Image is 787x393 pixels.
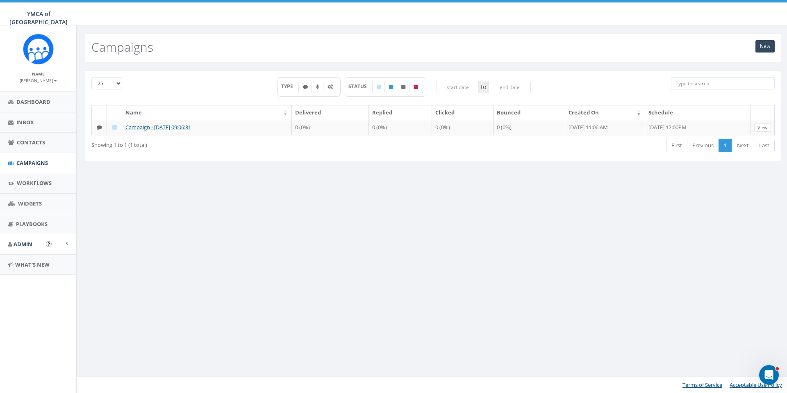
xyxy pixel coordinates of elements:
div: Showing 1 to 1 (1 total) [91,138,369,149]
span: Inbox [16,119,34,126]
label: Text SMS [298,81,312,93]
a: View [754,123,771,132]
td: 0 (0%) [292,120,368,135]
small: Name [32,71,45,77]
a: First [666,139,687,152]
span: TYPE [281,83,299,90]
th: Clicked [432,105,494,120]
span: Dashboard [16,98,50,105]
i: Published [389,85,393,89]
i: Automated Message [328,85,333,89]
label: Draft [372,81,385,93]
a: Campaign - [DATE] 09:06:31 [125,123,191,131]
img: Rally_Corp_Icon_1.png [23,34,54,64]
span: Widgets [18,200,42,207]
a: 1 [719,139,732,152]
label: Archived [409,81,423,93]
small: [PERSON_NAME] [20,78,57,83]
th: Bounced [494,105,566,120]
span: What's New [15,261,50,268]
i: Text SMS [303,85,308,89]
iframe: Intercom live chat [759,365,779,385]
a: Acceptable Use Policy [730,381,782,388]
th: Name: activate to sort column ascending [122,105,292,120]
span: Contacts [17,139,45,146]
span: to [479,81,488,93]
input: start date [437,81,479,93]
a: New [755,40,775,53]
th: Created On: activate to sort column ascending [565,105,645,120]
a: Last [754,139,775,152]
i: Unpublished [401,85,405,89]
input: end date [488,81,531,93]
i: Ringless Voice Mail [316,85,319,89]
i: Draft [112,125,117,130]
a: Terms of Service [682,381,722,388]
span: Campaigns [16,159,48,167]
i: Text SMS [97,125,102,130]
span: YMCA of [GEOGRAPHIC_DATA] [9,10,68,26]
label: Unpublished [397,81,410,93]
a: Next [732,139,754,152]
i: Draft [377,85,381,89]
h2: Campaigns [91,40,153,54]
td: [DATE] 11:06 AM [565,120,645,135]
th: Replied [369,105,432,120]
td: 0 (0%) [432,120,494,135]
input: Type to search [671,77,775,89]
a: Previous [687,139,719,152]
label: Published [384,81,398,93]
th: Schedule [645,105,751,120]
span: Admin [14,240,32,248]
label: Ringless Voice Mail [312,81,324,93]
td: 0 (0%) [369,120,432,135]
th: Delivered [292,105,368,120]
td: 0 (0%) [494,120,566,135]
button: Open In-App Guide [46,241,52,247]
a: [PERSON_NAME] [20,76,57,84]
span: STATUS [348,83,373,90]
td: [DATE] 12:00PM [645,120,751,135]
span: Playbooks [16,220,48,228]
span: Workflows [17,179,52,187]
label: Automated Message [323,81,337,93]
